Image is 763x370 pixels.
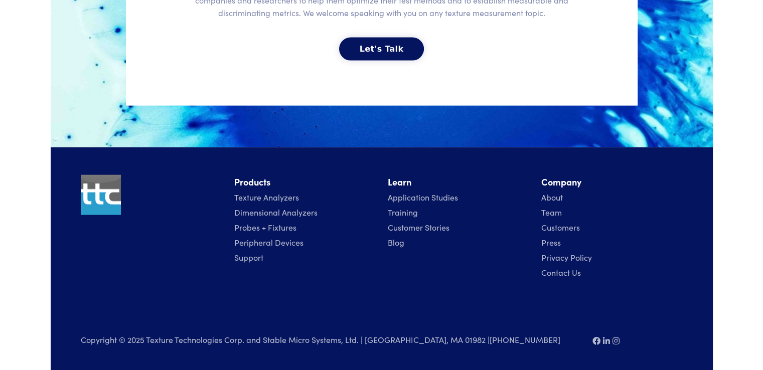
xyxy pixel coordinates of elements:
[234,237,303,248] a: Peripheral Devices
[388,175,529,190] li: Learn
[81,333,580,346] p: Copyright © 2025 Texture Technologies Corp. and Stable Micro Systems, Ltd. | [GEOGRAPHIC_DATA], M...
[541,222,580,233] a: Customers
[234,175,376,190] li: Products
[339,38,424,61] button: Let's Talk
[81,175,121,215] img: ttc_logo_1x1_v1.0.png
[234,222,296,233] a: Probes + Fixtures
[541,175,683,190] li: Company
[234,192,299,203] a: Texture Analyzers
[388,192,458,203] a: Application Studies
[541,237,561,248] a: Press
[541,192,563,203] a: About
[541,267,581,278] a: Contact Us
[541,207,562,218] a: Team
[388,207,418,218] a: Training
[388,237,404,248] a: Blog
[541,252,592,263] a: Privacy Policy
[388,222,449,233] a: Customer Stories
[234,252,263,263] a: Support
[490,334,560,345] a: [PHONE_NUMBER]
[234,207,318,218] a: Dimensional Analyzers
